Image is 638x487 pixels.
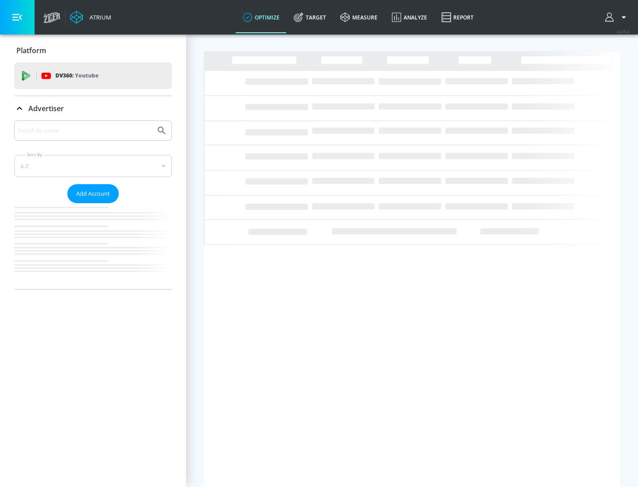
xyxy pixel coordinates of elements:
[14,96,172,121] div: Advertiser
[287,1,333,33] a: Target
[18,125,152,136] input: Search by name
[70,11,111,24] a: Atrium
[75,71,98,80] p: Youtube
[76,189,110,199] span: Add Account
[67,184,119,203] button: Add Account
[14,203,172,289] nav: list of Advertiser
[55,71,98,81] p: DV360:
[333,1,385,33] a: measure
[434,1,481,33] a: Report
[28,104,64,113] p: Advertiser
[25,152,44,158] label: Sort By
[14,120,172,289] div: Advertiser
[14,38,172,63] div: Platform
[617,29,629,34] span: v 4.25.4
[385,1,434,33] a: Analyze
[16,46,46,55] p: Platform
[14,62,172,89] div: DV360: Youtube
[236,1,287,33] a: optimize
[86,13,111,21] div: Atrium
[14,155,172,177] div: A-Z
